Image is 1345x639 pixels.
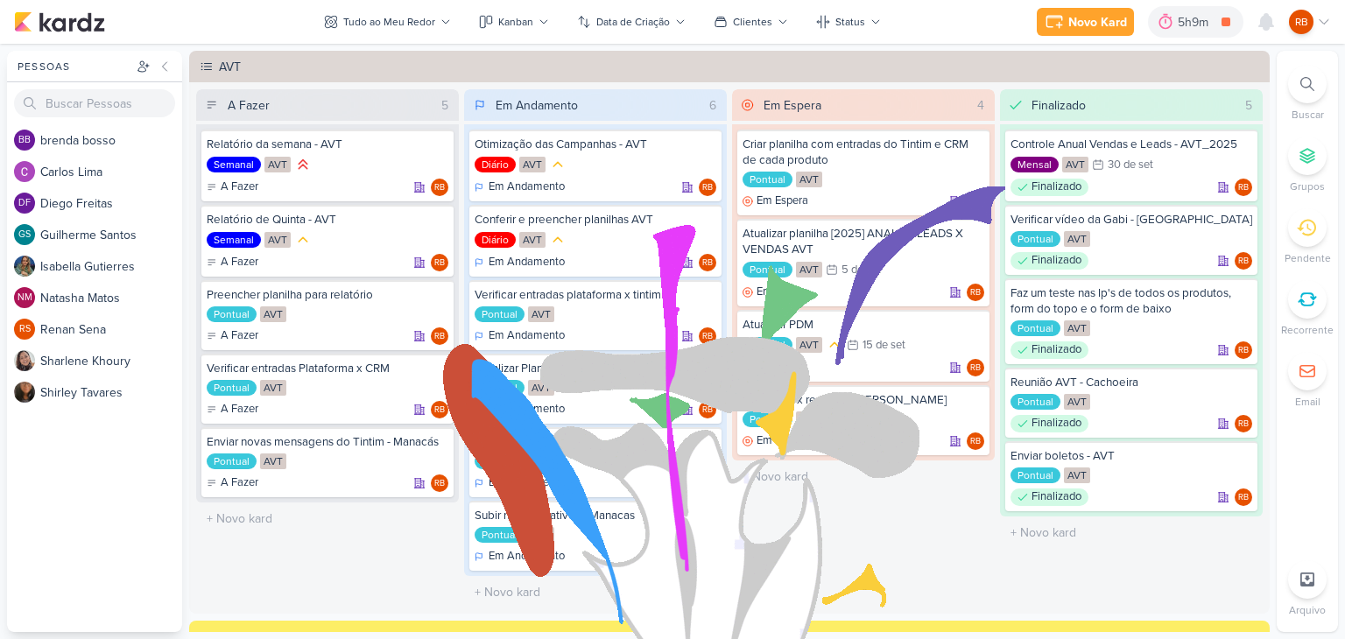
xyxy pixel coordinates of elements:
div: Mensal [1011,157,1059,172]
div: Guilherme Santos [14,224,35,245]
div: b r e n d a b o s s o [40,131,182,150]
p: Arquivo [1289,602,1326,618]
p: RB [702,333,713,341]
div: AVT [796,337,822,353]
div: S h a r l e n e K h o u r y [40,352,182,370]
div: Renan Sena [14,319,35,340]
p: GS [18,230,31,240]
div: Rogerio Bispo [431,179,448,196]
p: RB [1295,14,1308,30]
p: Buscar [1292,107,1324,123]
div: Diário [475,157,516,172]
input: + Novo kard [468,579,723,605]
p: Grupos [1290,179,1325,194]
p: RB [702,259,713,268]
div: Responsável: Rogerio Bispo [699,179,716,196]
div: Natasha Matos [14,287,35,308]
p: RB [1238,420,1249,429]
div: Finalizado [1032,96,1086,115]
p: RB [970,289,981,298]
div: Enviar boletos - AVT [1011,448,1252,464]
div: Pessoas [14,59,133,74]
p: Em Andamento [489,548,565,565]
p: A Fazer [221,401,258,418]
div: Pontual [743,262,792,277]
div: Em Espera [743,432,808,450]
div: Responsável: Rogerio Bispo [967,193,984,210]
div: Enviar boletos - Éden [475,434,716,450]
div: Responsável: Rogerio Bispo [431,327,448,345]
p: RB [1238,184,1249,193]
div: Em Espera [743,359,808,376]
div: Em Andamento [475,548,565,565]
p: DF [18,199,31,208]
div: Rogerio Bispo [967,432,984,450]
div: brenda bosso [14,130,35,151]
div: Responsável: Rogerio Bispo [1235,341,1252,359]
div: R e n a n S e n a [40,320,182,339]
div: Rogerio Bispo [1235,341,1252,359]
p: Pendente [1285,250,1331,266]
div: Pontual [1011,320,1060,336]
p: Email [1295,394,1320,410]
div: Atualizar PDM [743,317,984,333]
div: Faz um teste nas lp's de todos os produtos, form do topo e o form de baixo [1011,285,1252,317]
div: Prioridade Alta [294,156,312,173]
div: Responsável: Rogerio Bispo [699,254,716,271]
div: AVT [796,411,822,427]
div: Pontual [475,527,525,543]
div: AVT [260,380,286,396]
p: RS [19,325,31,334]
div: A Fazer [207,327,258,345]
div: AVT [1064,231,1090,247]
div: A Fazer [228,96,270,115]
p: Em Andamento [489,474,565,492]
div: Rogerio Bispo [699,548,716,565]
p: Finalizado [1032,179,1081,196]
div: 6 [702,96,723,115]
div: Em Espera [764,96,821,115]
div: Pontual [743,411,792,427]
div: Finalizado [1011,415,1088,432]
div: AVT [264,157,291,172]
p: Em Espera [757,432,808,450]
div: Verificar vídeo da Gabi - Cachoeira [1011,212,1252,228]
div: Verificar entradas plataforma x tintim [475,287,716,303]
div: Rogerio Bispo [699,327,716,345]
div: Verificar entradas Plataforma x CRM [207,361,448,376]
div: Rogerio Bispo [699,474,716,492]
div: Rogerio Bispo [967,284,984,301]
div: N a t a s h a M a t o s [40,289,182,307]
p: RB [1238,494,1249,502]
p: Finalizado [1032,488,1081,506]
div: AVT [796,262,822,277]
img: Carlos Lima [14,161,35,182]
div: Responsável: Rogerio Bispo [431,254,448,271]
div: A Fazer [207,401,258,418]
div: 30 de set [1108,159,1153,171]
div: Novo Kard [1068,13,1127,32]
div: AVT [1064,467,1090,483]
div: Em Andamento [475,254,565,271]
div: Responsável: Rogerio Bispo [967,359,984,376]
div: Rogerio Bispo [967,193,984,210]
p: RB [702,553,713,562]
input: Buscar Pessoas [14,89,175,117]
div: Relatório da semana - AVT [207,137,448,152]
input: + Novo kard [1003,520,1259,545]
div: planejado x realizado Éden [743,392,984,408]
div: 5h9m [1178,13,1214,32]
div: Diário [475,232,516,248]
div: AVT [1064,394,1090,410]
p: RB [434,184,445,193]
div: AVT [260,453,286,469]
button: Novo Kard [1037,8,1134,36]
div: S h i r l e y T a v a r e s [40,383,182,402]
div: Controle Anual Vendas e Leads - AVT_2025 [1011,137,1252,152]
p: Em Espera [757,193,808,210]
div: Em Andamento [475,401,565,418]
div: Em Andamento [475,179,565,196]
div: Diego Freitas [14,193,35,214]
div: 5 [434,96,455,115]
div: Responsável: Rogerio Bispo [699,401,716,418]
